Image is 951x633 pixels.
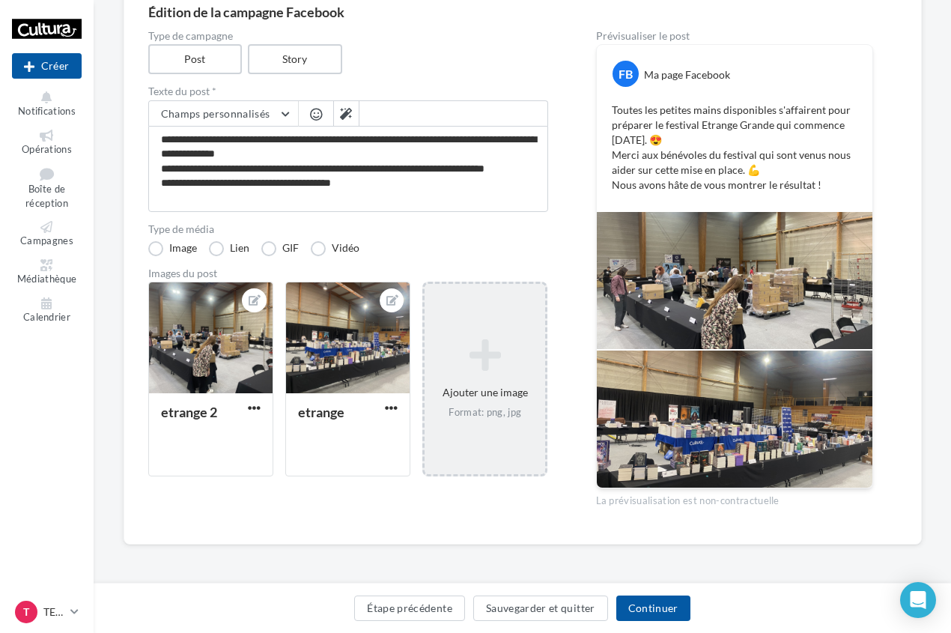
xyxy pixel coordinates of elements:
div: Open Intercom Messenger [900,582,936,618]
a: Boîte de réception [12,164,82,212]
button: Champs personnalisés [149,101,298,127]
label: Type de média [148,224,548,234]
span: Boîte de réception [25,184,68,210]
div: etrange 2 [161,404,217,420]
button: Étape précédente [354,596,465,621]
span: Champs personnalisés [161,107,270,120]
div: La prévisualisation est non-contractuelle [596,488,873,508]
div: etrange [298,404,344,420]
label: Lien [209,241,249,256]
div: FB [613,61,639,87]
span: Notifications [18,105,76,117]
a: Calendrier [12,294,82,327]
p: Toutes les petites mains disponibles s'affairent pour préparer le festival Etrange Grande qui com... [612,103,857,193]
label: Image [148,241,197,256]
label: GIF [261,241,299,256]
label: Post [148,44,243,74]
div: Prévisualiser le post [596,31,873,41]
button: Sauvegarder et quitter [473,596,608,621]
a: Campagnes [12,218,82,250]
label: Texte du post * [148,86,548,97]
span: Opérations [22,143,72,155]
button: Créer [12,53,82,79]
a: T TERVILLE [12,598,82,626]
a: Médiathèque [12,256,82,288]
button: Notifications [12,88,82,121]
span: Calendrier [23,311,70,323]
div: Édition de la campagne Facebook [148,5,897,19]
span: T [23,605,29,620]
div: Ma page Facebook [644,67,730,82]
span: Médiathèque [17,273,77,285]
p: TERVILLE [43,605,64,620]
div: Images du post [148,268,548,279]
label: Story [248,44,342,74]
label: Type de campagne [148,31,548,41]
div: Nouvelle campagne [12,53,82,79]
span: Campagnes [20,235,73,247]
button: Continuer [616,596,690,621]
label: Vidéo [311,241,359,256]
a: Opérations [12,127,82,159]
